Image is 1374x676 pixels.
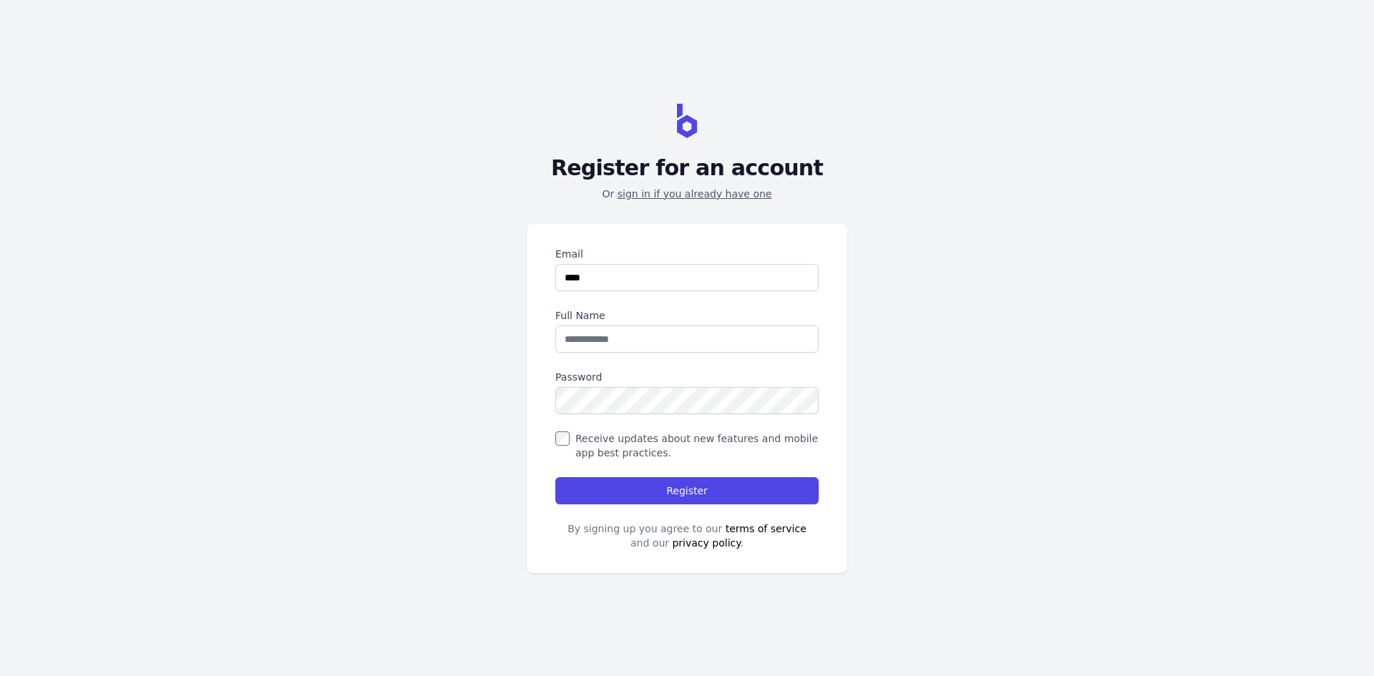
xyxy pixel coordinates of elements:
input: Receive updates about new features and mobile app best practices. [555,431,570,446]
div: By signing up you agree to our and our . [555,521,819,550]
button: Register [555,477,819,504]
a: terms of service [726,523,807,534]
img: BravoShop [677,104,697,138]
label: Full Name [555,308,819,323]
a: sign in if you already have one [618,188,772,200]
a: privacy policy [672,537,740,549]
span: Register [666,484,708,498]
p: Or [603,187,772,201]
h2: Register for an account [551,155,823,181]
label: Password [555,370,819,384]
label: Email [555,247,819,261]
label: Receive updates about new features and mobile app best practices. [555,431,819,460]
